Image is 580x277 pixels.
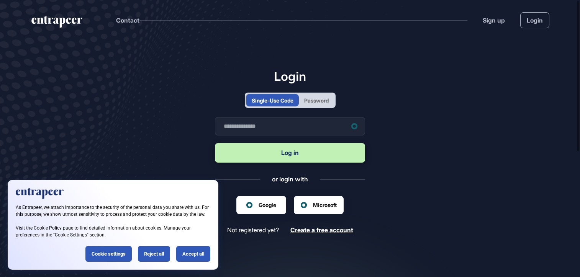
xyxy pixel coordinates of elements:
[520,12,549,28] a: Login
[215,69,365,83] h1: Login
[290,226,353,234] span: Create a free account
[227,226,279,234] span: Not registered yet?
[304,96,329,104] div: Password
[290,226,353,234] a: Create a free account
[313,201,337,209] span: Microsoft
[483,16,505,25] a: Sign up
[252,96,293,104] div: Single-Use Code
[215,143,365,163] button: Log in
[31,16,83,31] a: entrapeer-logo
[272,175,308,183] div: or login with
[116,15,139,25] button: Contact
